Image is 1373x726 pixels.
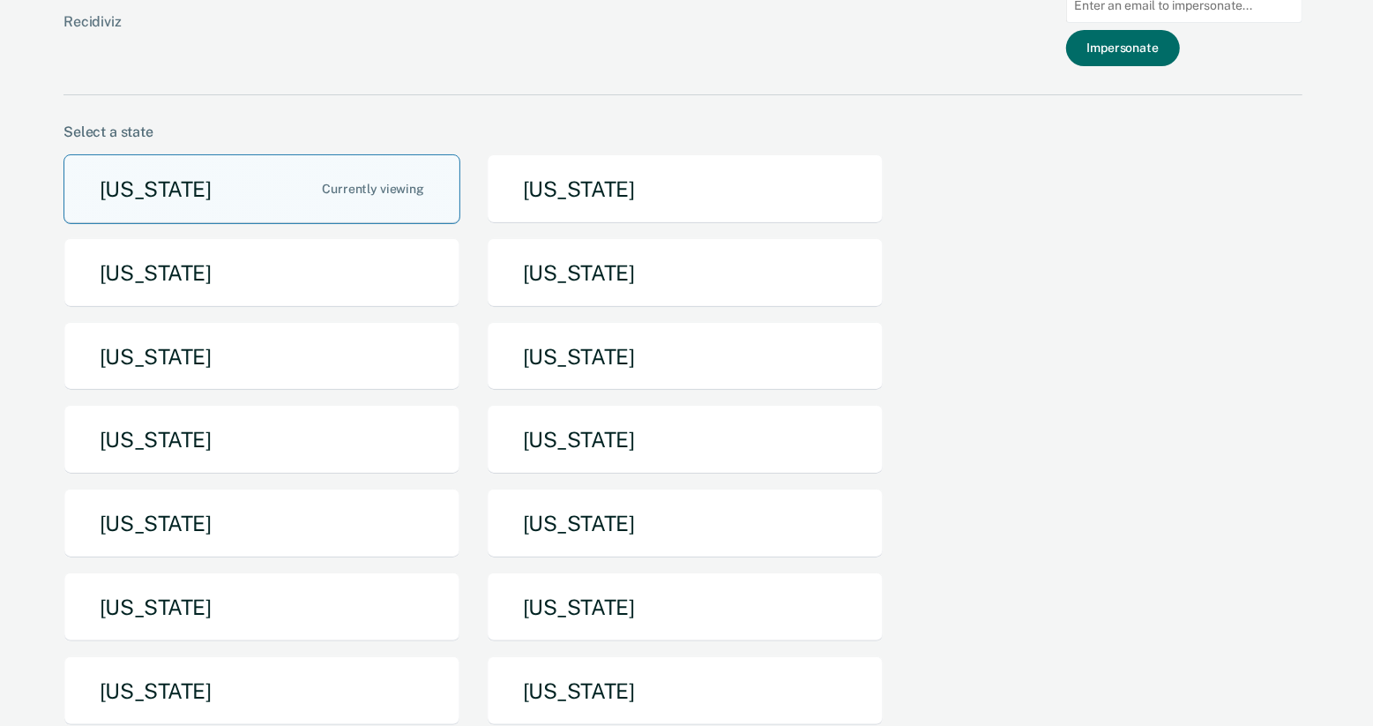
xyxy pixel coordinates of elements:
button: [US_STATE] [487,489,884,558]
button: [US_STATE] [487,238,884,308]
button: [US_STATE] [487,573,884,642]
button: [US_STATE] [487,154,884,224]
button: [US_STATE] [63,322,460,392]
button: [US_STATE] [63,573,460,642]
button: [US_STATE] [63,238,460,308]
button: [US_STATE] [487,405,884,475]
button: [US_STATE] [63,405,460,475]
button: [US_STATE] [63,656,460,726]
div: Recidiviz [63,13,922,58]
button: [US_STATE] [63,489,460,558]
button: Impersonate [1066,30,1180,66]
button: [US_STATE] [63,154,460,224]
div: Select a state [63,123,1302,140]
button: [US_STATE] [487,322,884,392]
button: [US_STATE] [487,656,884,726]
